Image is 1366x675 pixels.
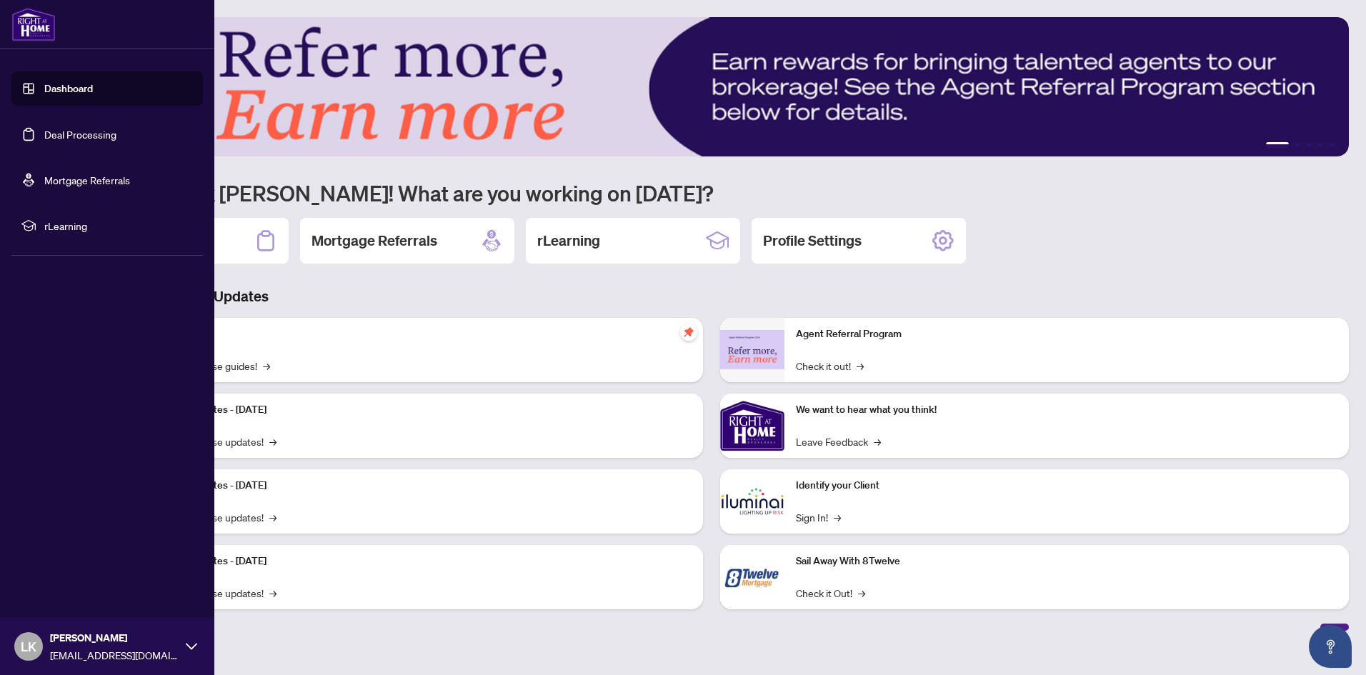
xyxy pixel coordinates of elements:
button: 5 [1329,142,1335,148]
p: Agent Referral Program [796,326,1337,342]
span: pushpin [680,324,697,341]
span: rLearning [44,218,193,234]
p: Identify your Client [796,478,1337,494]
h2: Profile Settings [763,231,862,251]
h2: rLearning [537,231,600,251]
span: → [269,585,276,601]
a: Check it Out!→ [796,585,865,601]
span: → [269,434,276,449]
p: Sail Away With 8Twelve [796,554,1337,569]
span: → [858,585,865,601]
a: Dashboard [44,82,93,95]
h3: Brokerage & Industry Updates [74,286,1349,306]
p: We want to hear what you think! [796,402,1337,418]
img: logo [11,7,56,41]
span: [PERSON_NAME] [50,630,179,646]
a: Leave Feedback→ [796,434,881,449]
span: → [857,358,864,374]
button: 4 [1317,142,1323,148]
img: Identify your Client [720,469,784,534]
span: [EMAIL_ADDRESS][DOMAIN_NAME] [50,647,179,663]
img: Slide 0 [74,17,1349,156]
a: Deal Processing [44,128,116,141]
a: Sign In!→ [796,509,841,525]
p: Self-Help [150,326,692,342]
a: Check it out!→ [796,358,864,374]
span: → [263,358,270,374]
p: Platform Updates - [DATE] [150,554,692,569]
button: 2 [1295,142,1300,148]
span: → [834,509,841,525]
span: → [269,509,276,525]
img: We want to hear what you think! [720,394,784,458]
button: 3 [1306,142,1312,148]
button: Open asap [1309,625,1352,668]
img: Agent Referral Program [720,330,784,369]
img: Sail Away With 8Twelve [720,545,784,609]
h2: Mortgage Referrals [311,231,437,251]
a: Mortgage Referrals [44,174,130,186]
h1: Welcome back [PERSON_NAME]! What are you working on [DATE]? [74,179,1349,206]
span: → [874,434,881,449]
button: 1 [1266,142,1289,148]
p: Platform Updates - [DATE] [150,478,692,494]
p: Platform Updates - [DATE] [150,402,692,418]
span: LK [21,636,36,656]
